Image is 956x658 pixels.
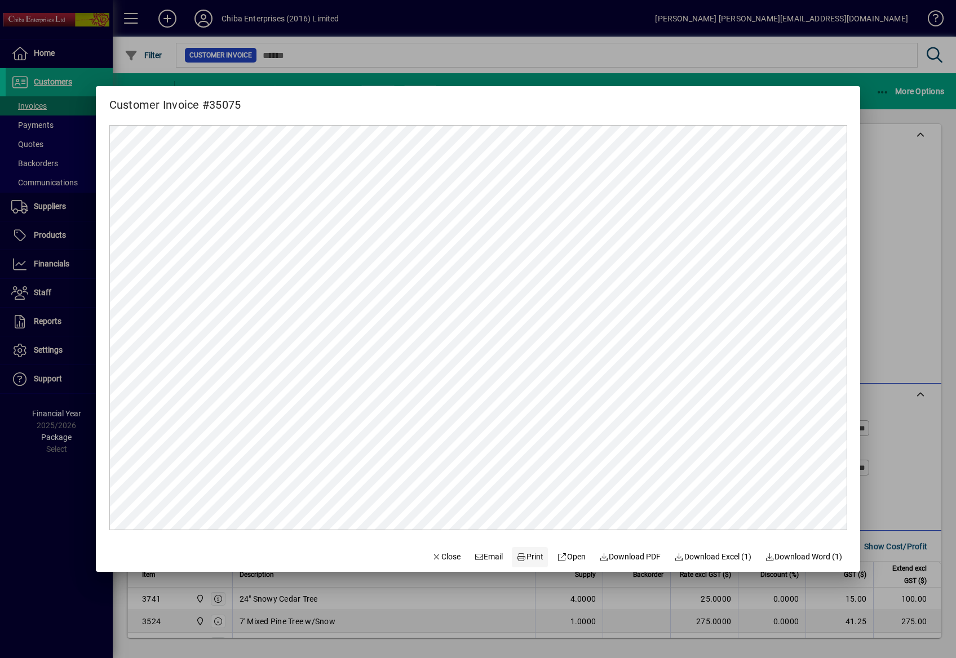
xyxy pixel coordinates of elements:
button: Close [427,547,465,567]
button: Download Word (1) [760,547,847,567]
a: Open [552,547,590,567]
span: Print [517,551,544,563]
button: Email [470,547,508,567]
span: Close [431,551,461,563]
button: Download Excel (1) [670,547,756,567]
span: Download PDF [599,551,661,563]
button: Print [512,547,548,567]
span: Email [474,551,503,563]
span: Download Excel (1) [674,551,751,563]
span: Open [557,551,586,563]
a: Download PDF [595,547,666,567]
h2: Customer Invoice #35075 [96,86,255,114]
span: Download Word (1) [765,551,843,563]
